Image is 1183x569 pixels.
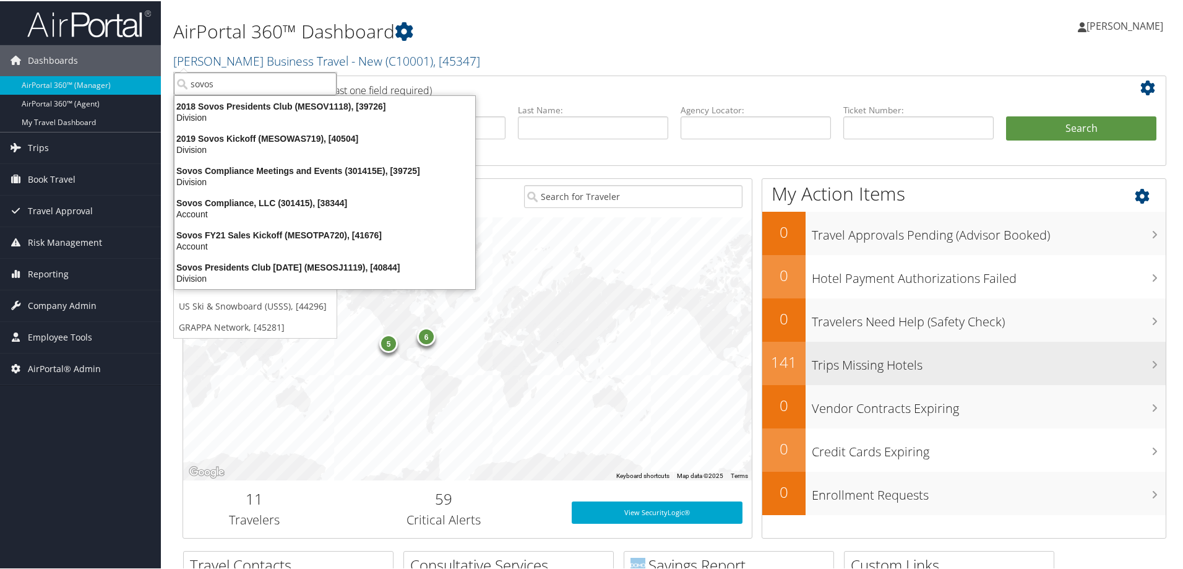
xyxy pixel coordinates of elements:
[192,77,1075,98] h2: Airtinerary Lookup
[174,71,337,94] input: Search Accounts
[812,263,1166,286] h3: Hotel Payment Authorizations Failed
[379,333,398,352] div: 5
[762,384,1166,427] a: 0Vendor Contracts Expiring
[812,349,1166,373] h3: Trips Missing Hotels
[167,100,483,111] div: 2018 Sovos Presidents Club (MESOV1118), [39726]
[167,240,483,251] div: Account
[433,51,480,68] span: , [ 45347 ]
[173,17,841,43] h1: AirPortal 360™ Dashboard
[167,261,483,272] div: Sovos Presidents Club [DATE] (MESOSJ1119), [40844]
[28,163,75,194] span: Book Travel
[167,272,483,283] div: Division
[28,226,102,257] span: Risk Management
[762,427,1166,471] a: 0Credit Cards Expiring
[762,471,1166,514] a: 0Enrollment Requests
[762,437,806,458] h2: 0
[28,258,69,289] span: Reporting
[762,394,806,415] h2: 0
[812,306,1166,329] h3: Travelers Need Help (Safety Check)
[335,510,553,528] h3: Critical Alerts
[28,321,92,352] span: Employee Tools
[681,103,831,115] label: Agency Locator:
[762,254,1166,297] a: 0Hotel Payment Authorizations Failed
[762,220,806,241] h2: 0
[314,82,432,96] span: (at least one field required)
[174,316,337,337] a: GRAPPA Network, [45281]
[762,480,806,502] h2: 0
[762,180,1166,206] h1: My Action Items
[762,211,1166,254] a: 0Travel Approvals Pending (Advisor Booked)
[616,471,669,479] button: Keyboard shortcuts
[518,103,668,115] label: Last Name:
[28,194,93,225] span: Travel Approval
[812,479,1166,503] h3: Enrollment Requests
[1078,6,1176,43] a: [PERSON_NAME]
[167,196,483,207] div: Sovos Compliance, LLC (301415), [38344]
[524,184,742,207] input: Search for Traveler
[167,111,483,122] div: Division
[28,131,49,162] span: Trips
[186,463,227,479] img: Google
[173,51,480,68] a: [PERSON_NAME] Business Travel - New
[572,500,742,523] a: View SecurityLogic®
[186,463,227,479] a: Open this area in Google Maps (opens a new window)
[417,326,436,345] div: 6
[167,228,483,240] div: Sovos FY21 Sales Kickoff (MESOTPA720), [41676]
[28,352,101,383] span: AirPortal® Admin
[762,350,806,371] h2: 141
[812,393,1166,416] h3: Vendor Contracts Expiring
[167,207,483,219] div: Account
[167,164,483,175] div: Sovos Compliance Meetings and Events (301415E), [39725]
[731,471,748,478] a: Terms (opens in new tab)
[27,8,151,37] img: airportal-logo.png
[192,487,316,508] h2: 11
[335,487,553,508] h2: 59
[167,143,483,154] div: Division
[28,44,78,75] span: Dashboards
[762,297,1166,341] a: 0Travelers Need Help (Safety Check)
[812,436,1166,459] h3: Credit Cards Expiring
[192,510,316,528] h3: Travelers
[1086,18,1163,32] span: [PERSON_NAME]
[843,103,994,115] label: Ticket Number:
[812,219,1166,243] h3: Travel Approvals Pending (Advisor Booked)
[174,295,337,316] a: US Ski & Snowboard (USSS), [44296]
[385,51,433,68] span: ( C10001 )
[28,289,97,320] span: Company Admin
[167,175,483,186] div: Division
[762,264,806,285] h2: 0
[762,307,806,328] h2: 0
[1006,115,1156,140] button: Search
[677,471,723,478] span: Map data ©2025
[167,132,483,143] div: 2019 Sovos Kickoff (MESOWAS719), [40504]
[762,341,1166,384] a: 141Trips Missing Hotels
